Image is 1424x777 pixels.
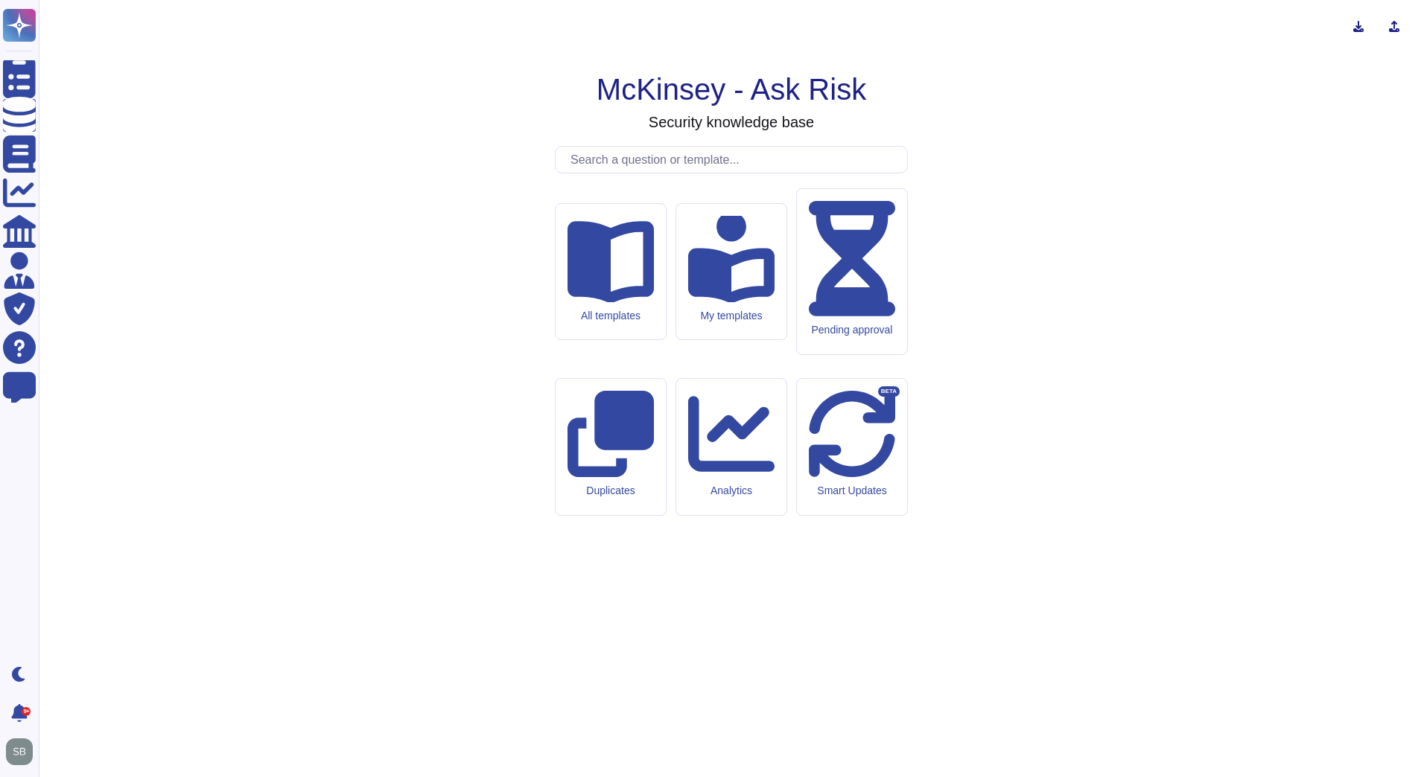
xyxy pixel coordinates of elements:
[6,738,33,765] img: user
[688,310,775,322] div: My templates
[809,324,895,336] div: Pending approval
[563,147,907,173] input: Search a question or template...
[649,113,814,131] h3: Security knowledge base
[809,485,895,497] div: Smart Updates
[597,71,866,107] h1: McKinsey - Ask Risk
[22,707,31,716] div: 9+
[688,485,775,497] div: Analytics
[568,310,654,322] div: All templates
[568,485,654,497] div: Duplicates
[3,735,43,768] button: user
[878,386,900,397] div: BETA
